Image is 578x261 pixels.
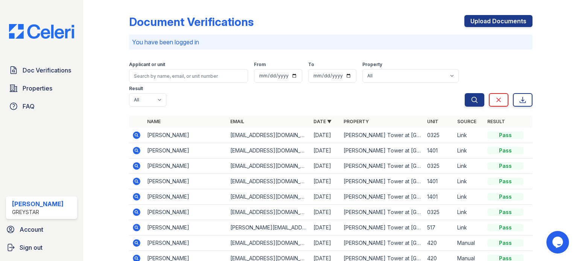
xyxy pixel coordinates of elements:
td: [DATE] [310,128,341,143]
td: Link [454,143,484,158]
div: Pass [487,131,523,139]
td: Link [454,205,484,220]
td: [PERSON_NAME] Tower at [GEOGRAPHIC_DATA] [341,205,424,220]
td: [DATE] [310,189,341,205]
td: [PERSON_NAME] [144,220,227,235]
td: [DATE] [310,143,341,158]
td: 517 [424,220,454,235]
div: Document Verifications [129,15,254,29]
a: FAQ [6,99,77,114]
td: [PERSON_NAME] [144,158,227,174]
a: Email [230,119,244,124]
td: [DATE] [310,205,341,220]
td: [EMAIL_ADDRESS][DOMAIN_NAME] [227,174,310,189]
td: [EMAIL_ADDRESS][DOMAIN_NAME] [227,158,310,174]
td: [PERSON_NAME] [144,174,227,189]
a: Properties [6,81,77,96]
div: Pass [487,178,523,185]
div: Pass [487,147,523,154]
td: [PERSON_NAME] [144,143,227,158]
td: [PERSON_NAME] Tower at [GEOGRAPHIC_DATA] [341,235,424,251]
td: Link [454,158,484,174]
div: Greystar [12,208,64,216]
div: Pass [487,193,523,201]
span: Sign out [20,243,43,252]
label: Applicant or unit [129,62,165,68]
td: [PERSON_NAME] Tower at [GEOGRAPHIC_DATA] [341,220,424,235]
span: Properties [23,84,52,93]
label: To [308,62,314,68]
td: [PERSON_NAME] Tower at [GEOGRAPHIC_DATA] [341,128,424,143]
a: Account [3,222,80,237]
td: [PERSON_NAME] Tower at [GEOGRAPHIC_DATA] [341,189,424,205]
div: Pass [487,208,523,216]
td: Manual [454,235,484,251]
td: 0325 [424,128,454,143]
td: [PERSON_NAME] [144,235,227,251]
td: 1401 [424,143,454,158]
td: [DATE] [310,174,341,189]
input: Search by name, email, or unit number [129,69,248,83]
td: [EMAIL_ADDRESS][DOMAIN_NAME] [227,205,310,220]
div: Pass [487,162,523,170]
td: [PERSON_NAME] [144,189,227,205]
label: Result [129,86,143,92]
a: Sign out [3,240,80,255]
a: Date ▼ [313,119,332,124]
a: Unit [427,119,438,124]
span: FAQ [23,102,35,111]
td: 0325 [424,158,454,174]
td: Link [454,174,484,189]
iframe: chat widget [546,231,570,253]
div: [PERSON_NAME] [12,199,64,208]
td: 1401 [424,189,454,205]
td: Link [454,220,484,235]
img: CE_Logo_Blue-a8612792a0a2168367f1c8372b55b34899dd931a85d93a1a3d3e32e68fde9ad4.png [3,24,80,39]
a: Property [344,119,369,124]
td: [PERSON_NAME] Tower at [GEOGRAPHIC_DATA] [341,143,424,158]
td: Link [454,128,484,143]
label: From [254,62,266,68]
a: Source [457,119,476,124]
td: [PERSON_NAME] [144,128,227,143]
a: Name [147,119,161,124]
td: [EMAIL_ADDRESS][DOMAIN_NAME] [227,235,310,251]
td: [PERSON_NAME] [144,205,227,220]
td: [DATE] [310,235,341,251]
span: Account [20,225,43,234]
td: [EMAIL_ADDRESS][DOMAIN_NAME] [227,128,310,143]
a: Upload Documents [464,15,532,27]
p: You have been logged in [132,38,529,47]
td: 420 [424,235,454,251]
a: Doc Verifications [6,63,77,78]
td: Link [454,189,484,205]
td: [PERSON_NAME] Tower at [GEOGRAPHIC_DATA] [341,174,424,189]
div: Pass [487,224,523,231]
div: Pass [487,239,523,247]
a: Result [487,119,505,124]
td: [EMAIL_ADDRESS][DOMAIN_NAME] [227,189,310,205]
td: 0325 [424,205,454,220]
label: Property [362,62,382,68]
td: [PERSON_NAME][EMAIL_ADDRESS][PERSON_NAME][DOMAIN_NAME] [227,220,310,235]
td: [DATE] [310,158,341,174]
td: [EMAIL_ADDRESS][DOMAIN_NAME] [227,143,310,158]
td: [PERSON_NAME] Tower at [GEOGRAPHIC_DATA] [341,158,424,174]
td: [DATE] [310,220,341,235]
span: Doc Verifications [23,66,71,75]
td: 1401 [424,174,454,189]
